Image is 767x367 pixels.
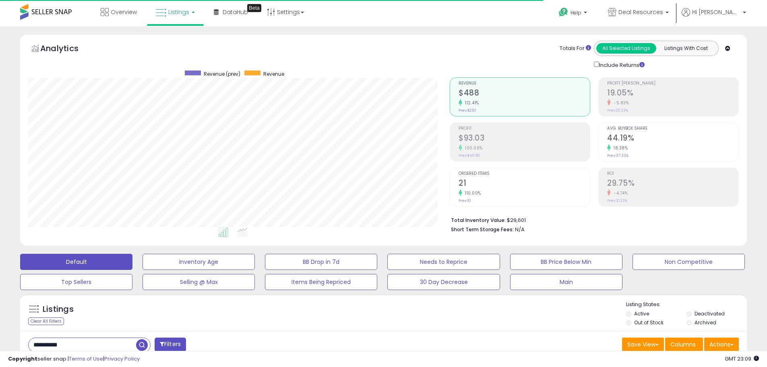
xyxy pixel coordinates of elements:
[451,215,733,224] li: $29,601
[69,355,103,363] a: Terms of Use
[265,254,377,270] button: BB Drop in 7d
[8,355,37,363] strong: Copyright
[20,254,132,270] button: Default
[223,8,248,16] span: DataHub
[695,310,725,317] label: Deactivated
[695,319,716,326] label: Archived
[622,338,664,351] button: Save View
[552,1,595,26] a: Help
[451,217,506,224] b: Total Inventory Value:
[459,153,480,158] small: Prev: $46.50
[596,43,656,54] button: All Selected Listings
[607,133,738,144] h2: 44.19%
[387,254,500,270] button: Needs to Reprice
[704,338,739,351] button: Actions
[510,254,622,270] button: BB Price Below Min
[143,254,255,270] button: Inventory Age
[459,198,471,203] small: Prev: 10
[571,9,581,16] span: Help
[459,172,590,176] span: Ordered Items
[634,310,649,317] label: Active
[588,60,654,69] div: Include Returns
[459,178,590,189] h2: 21
[459,88,590,99] h2: $488
[451,226,514,233] b: Short Term Storage Fees:
[665,338,703,351] button: Columns
[111,8,137,16] span: Overview
[633,254,745,270] button: Non Competitive
[607,88,738,99] h2: 19.05%
[656,43,716,54] button: Listings With Cost
[611,100,629,106] small: -5.83%
[459,133,590,144] h2: $93.03
[168,8,189,16] span: Listings
[204,70,240,77] span: Revenue (prev)
[28,317,64,325] div: Clear All Filters
[459,108,476,113] small: Prev: $230
[611,190,628,196] small: -4.74%
[387,274,500,290] button: 30 Day Decrease
[560,45,591,52] div: Totals For
[607,126,738,131] span: Avg. Buybox Share
[104,355,140,363] a: Privacy Policy
[247,4,261,12] div: Tooltip anchor
[143,274,255,290] button: Selling @ Max
[265,274,377,290] button: Items Being Repriced
[607,81,738,86] span: Profit [PERSON_NAME]
[692,8,740,16] span: Hi [PERSON_NAME]
[634,319,664,326] label: Out of Stock
[263,70,284,77] span: Revenue
[510,274,622,290] button: Main
[682,8,746,26] a: Hi [PERSON_NAME]
[20,274,132,290] button: Top Sellers
[626,301,747,309] p: Listing States:
[607,108,628,113] small: Prev: 20.23%
[8,355,140,363] div: seller snap | |
[607,178,738,189] h2: 29.75%
[459,126,590,131] span: Profit
[725,355,759,363] span: 2025-09-9 23:09 GMT
[618,8,663,16] span: Deal Resources
[155,338,186,352] button: Filters
[462,190,481,196] small: 110.00%
[670,340,696,348] span: Columns
[611,145,628,151] small: 18.38%
[607,153,628,158] small: Prev: 37.33%
[40,43,94,56] h5: Analytics
[558,7,569,17] i: Get Help
[43,304,74,315] h5: Listings
[607,172,738,176] span: ROI
[459,81,590,86] span: Revenue
[462,100,479,106] small: 112.41%
[607,198,627,203] small: Prev: 31.23%
[462,145,483,151] small: 100.06%
[515,226,525,233] span: N/A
